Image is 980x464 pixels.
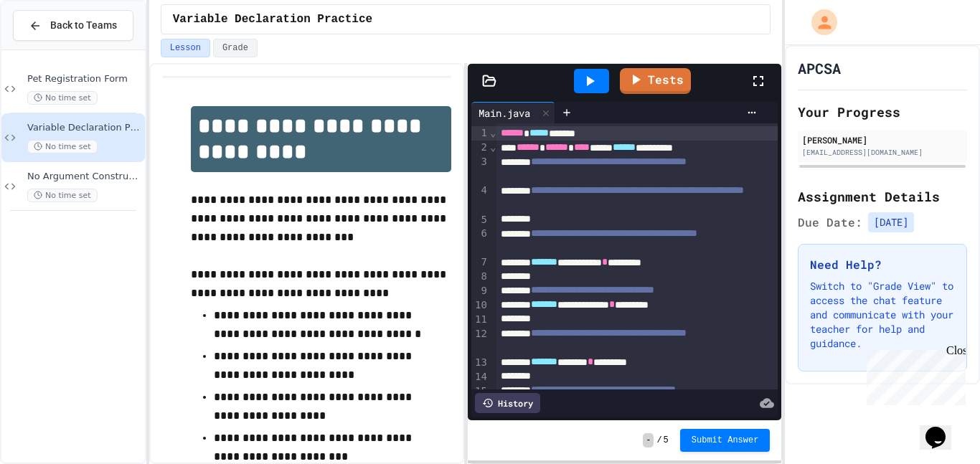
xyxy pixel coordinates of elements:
[489,141,496,153] span: Fold line
[802,133,963,146] div: [PERSON_NAME]
[680,429,771,452] button: Submit Answer
[798,186,967,207] h2: Assignment Details
[471,126,489,141] div: 1
[27,171,142,183] span: No Argument Constructor Practice
[802,147,963,158] div: [EMAIL_ADDRESS][DOMAIN_NAME]
[27,91,98,105] span: No time set
[50,18,117,33] span: Back to Teams
[798,58,841,78] h1: APCSA
[27,189,98,202] span: No time set
[471,384,489,399] div: 15
[920,407,966,450] iframe: chat widget
[27,122,142,134] span: Variable Declaration Practice
[471,227,489,255] div: 6
[27,140,98,153] span: No time set
[471,270,489,284] div: 8
[868,212,914,232] span: [DATE]
[471,155,489,184] div: 3
[798,102,967,122] h2: Your Progress
[810,256,955,273] h3: Need Help?
[798,214,862,231] span: Due Date:
[810,279,955,351] p: Switch to "Grade View" to access the chat feature and communicate with your teacher for help and ...
[471,284,489,298] div: 9
[489,127,496,138] span: Fold line
[173,11,372,28] span: Variable Declaration Practice
[656,435,661,446] span: /
[471,370,489,384] div: 14
[471,327,489,356] div: 12
[13,10,133,41] button: Back to Teams
[471,141,489,155] div: 2
[475,393,540,413] div: History
[471,313,489,327] div: 11
[471,298,489,313] div: 10
[692,435,759,446] span: Submit Answer
[664,435,669,446] span: 5
[643,433,654,448] span: -
[471,184,489,212] div: 4
[861,344,966,405] iframe: chat widget
[620,68,691,94] a: Tests
[471,255,489,270] div: 7
[796,6,841,39] div: My Account
[471,213,489,227] div: 5
[471,105,537,120] div: Main.java
[161,39,210,57] button: Lesson
[471,102,555,123] div: Main.java
[6,6,99,91] div: Chat with us now!Close
[471,356,489,370] div: 13
[213,39,258,57] button: Grade
[27,73,142,85] span: Pet Registration Form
